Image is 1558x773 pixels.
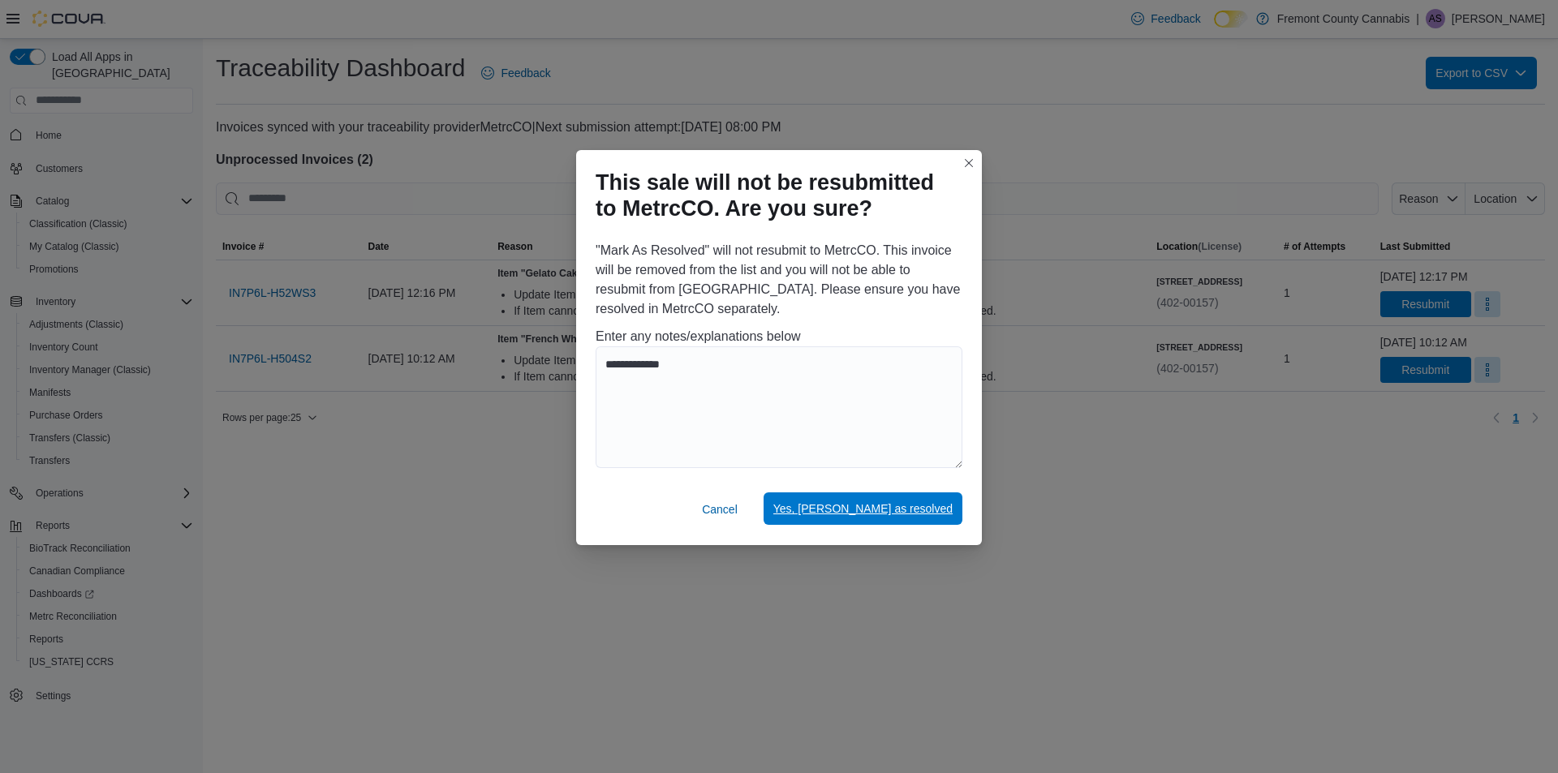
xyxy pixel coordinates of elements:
[689,493,751,526] button: Cancel
[596,170,949,221] h1: This sale will not be resubmitted to MetrcCO. Are you sure?
[596,241,962,474] div: "Mark As Resolved" will not resubmit to MetrcCO. This invoice will be removed from the list and y...
[764,492,962,525] button: Yes, [PERSON_NAME] as resolved
[695,493,744,526] button: Cancel
[959,153,979,173] button: Closes this modal window
[773,500,953,517] span: Yes, [PERSON_NAME] as resolved
[596,327,962,474] div: Enter any notes/explanations below
[702,501,738,517] span: Cancel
